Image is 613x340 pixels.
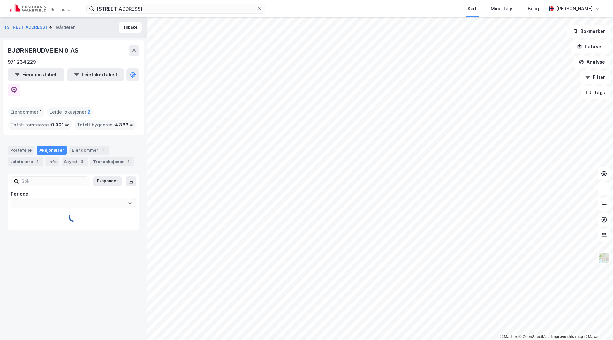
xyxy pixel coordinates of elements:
img: spinner.a6d8c91a73a9ac5275cf975e30b51cfb.svg [68,212,79,222]
div: Eiendommer [69,146,109,155]
input: ClearOpen [11,198,136,208]
a: OpenStreetMap [519,335,550,339]
a: Mapbox [500,335,518,339]
div: Transaksjoner [90,157,134,166]
div: Totalt tomteareal : [8,120,72,130]
div: Eiendommer : [8,107,44,117]
button: Leietakertabell [67,68,124,81]
div: Periode [11,190,136,198]
div: Aksjonærer [37,146,67,155]
button: Open [127,200,132,206]
div: 1 [125,158,132,165]
div: 3 [79,158,85,165]
button: Bokmerker [567,25,610,38]
span: 2 [87,108,90,116]
button: [STREET_ADDRESS] [5,24,48,31]
input: Søk [19,177,89,186]
div: Styret [62,157,88,166]
div: Kart [468,5,477,12]
button: Tilbake [119,22,142,33]
button: Filter [580,71,610,84]
button: Datasett [571,40,610,53]
span: 9 001 ㎡ [51,121,69,129]
div: Leide lokasjoner : [47,107,93,117]
div: Leietakere [8,157,43,166]
div: 1 [100,147,106,153]
button: Tags [581,86,610,99]
iframe: Chat Widget [581,309,613,340]
a: Improve this map [551,335,583,339]
input: Søk på adresse, matrikkel, gårdeiere, leietakere eller personer [94,4,257,13]
span: 4 383 ㎡ [115,121,134,129]
button: Ekspander [93,176,122,186]
div: 971 234 229 [8,58,36,66]
div: [PERSON_NAME] [556,5,593,12]
img: Z [598,252,610,264]
div: Portefølje [8,146,34,155]
div: Kontrollprogram for chat [581,309,613,340]
span: 1 [40,108,42,116]
div: BJØRNERUDVEIEN 8 AS [8,45,80,56]
div: Info [46,157,59,166]
div: 4 [34,158,41,165]
button: Eiendomstabell [8,68,64,81]
div: Totalt byggareal : [74,120,137,130]
button: Analyse [573,56,610,68]
div: Bolig [528,5,539,12]
div: Mine Tags [491,5,514,12]
div: Gårdeier [56,24,75,31]
img: cushman-wakefield-realkapital-logo.202ea83816669bd177139c58696a8fa1.svg [10,4,71,13]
